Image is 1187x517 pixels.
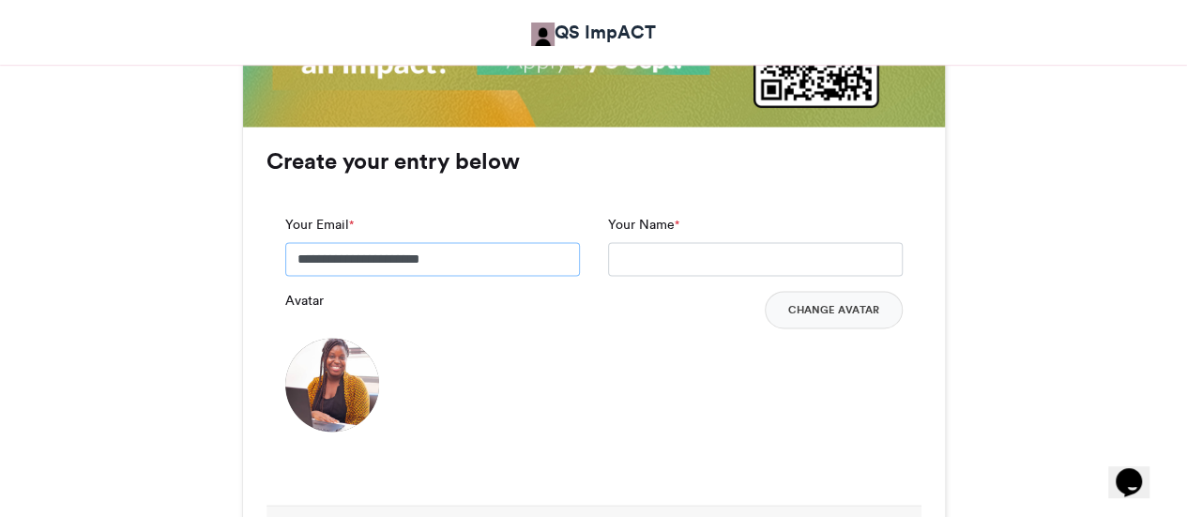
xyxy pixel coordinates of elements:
[285,291,324,311] label: Avatar
[1108,442,1168,498] iframe: chat widget
[266,150,921,173] h3: Create your entry below
[531,23,555,46] img: QS ImpACT QS ImpACT
[531,19,656,46] a: QS ImpACT
[285,215,354,235] label: Your Email
[765,291,903,328] button: Change Avatar
[608,215,679,235] label: Your Name
[285,338,379,432] img: 1755178702.788-b2dcae4267c1926e4edbba7f5065fdc4d8f11412.png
